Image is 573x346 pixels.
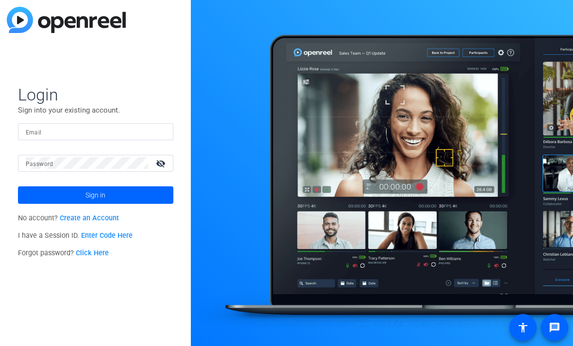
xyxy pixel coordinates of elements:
button: Sign in [18,186,173,204]
img: blue-gradient.svg [7,7,126,33]
span: Forgot password? [18,249,109,257]
input: Enter Email Address [26,126,166,137]
mat-label: Password [26,161,53,167]
a: Create an Account [60,214,119,222]
a: Enter Code Here [81,231,133,240]
mat-icon: message [549,322,560,333]
span: Login [18,84,173,105]
span: I have a Session ID. [18,231,133,240]
mat-label: Email [26,129,42,136]
mat-icon: accessibility [517,322,529,333]
span: No account? [18,214,119,222]
mat-icon: visibility_off [150,156,173,170]
span: Sign in [85,183,105,207]
a: Click Here [76,249,109,257]
p: Sign into your existing account. [18,105,173,115]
